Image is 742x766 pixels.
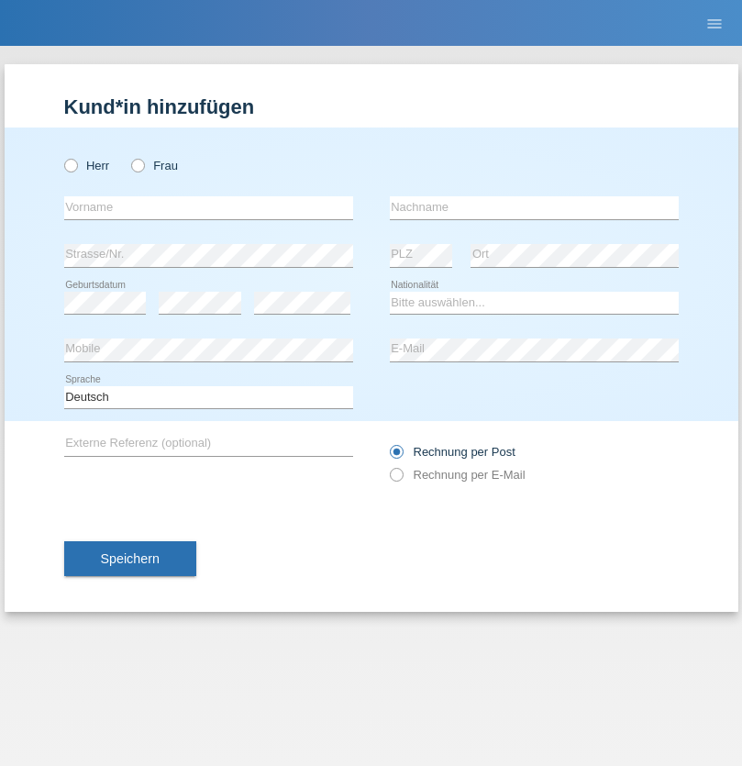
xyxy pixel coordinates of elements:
button: Speichern [64,541,196,576]
input: Frau [131,159,143,171]
label: Rechnung per E-Mail [390,468,526,482]
a: menu [696,17,733,28]
span: Speichern [101,551,160,566]
h1: Kund*in hinzufügen [64,95,679,118]
label: Rechnung per Post [390,445,515,459]
input: Rechnung per E-Mail [390,468,402,491]
input: Rechnung per Post [390,445,402,468]
label: Herr [64,159,110,172]
input: Herr [64,159,76,171]
label: Frau [131,159,178,172]
i: menu [705,15,724,33]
